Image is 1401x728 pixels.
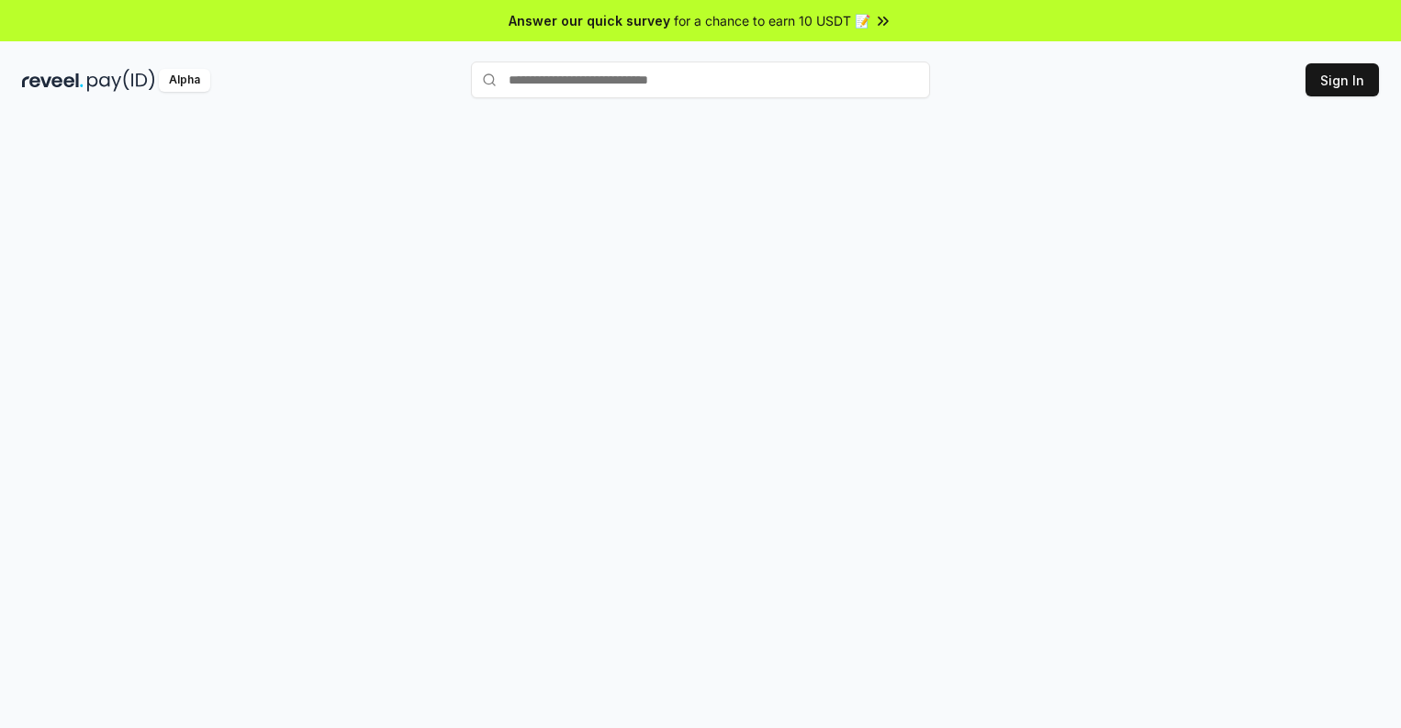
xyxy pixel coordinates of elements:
[159,69,210,92] div: Alpha
[1306,63,1379,96] button: Sign In
[509,11,670,30] span: Answer our quick survey
[87,69,155,92] img: pay_id
[22,69,84,92] img: reveel_dark
[674,11,870,30] span: for a chance to earn 10 USDT 📝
